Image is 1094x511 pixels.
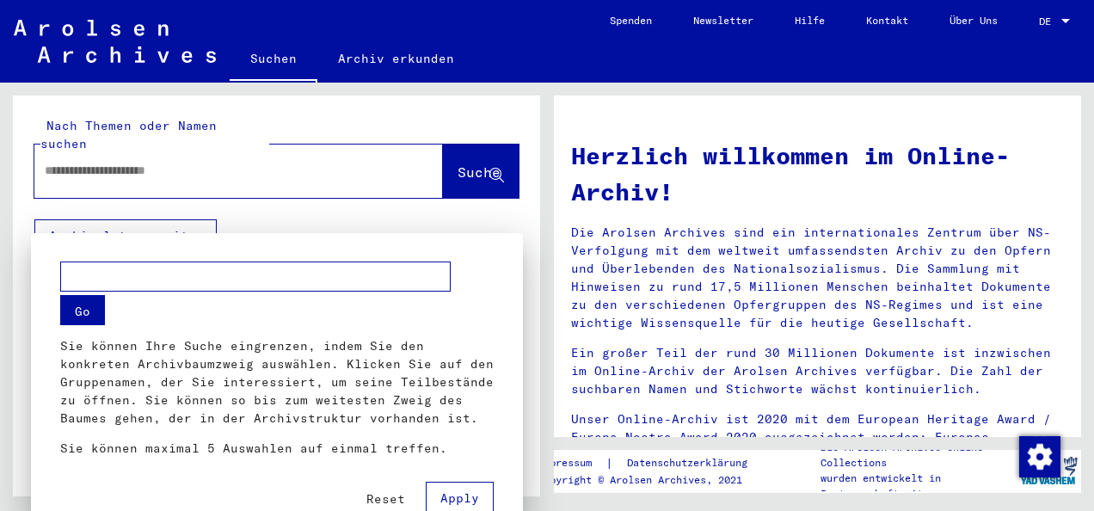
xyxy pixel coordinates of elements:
[1019,436,1060,477] img: Zustimmung ändern
[60,337,494,428] p: Sie können Ihre Suche eingrenzen, indem Sie den konkreten Archivbaumzweig auswählen. Klicken Sie ...
[60,440,494,458] p: Sie können maximal 5 Auswahlen auf einmal treffen.
[60,295,105,325] button: Go
[440,490,479,506] span: Apply
[366,491,405,507] span: Reset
